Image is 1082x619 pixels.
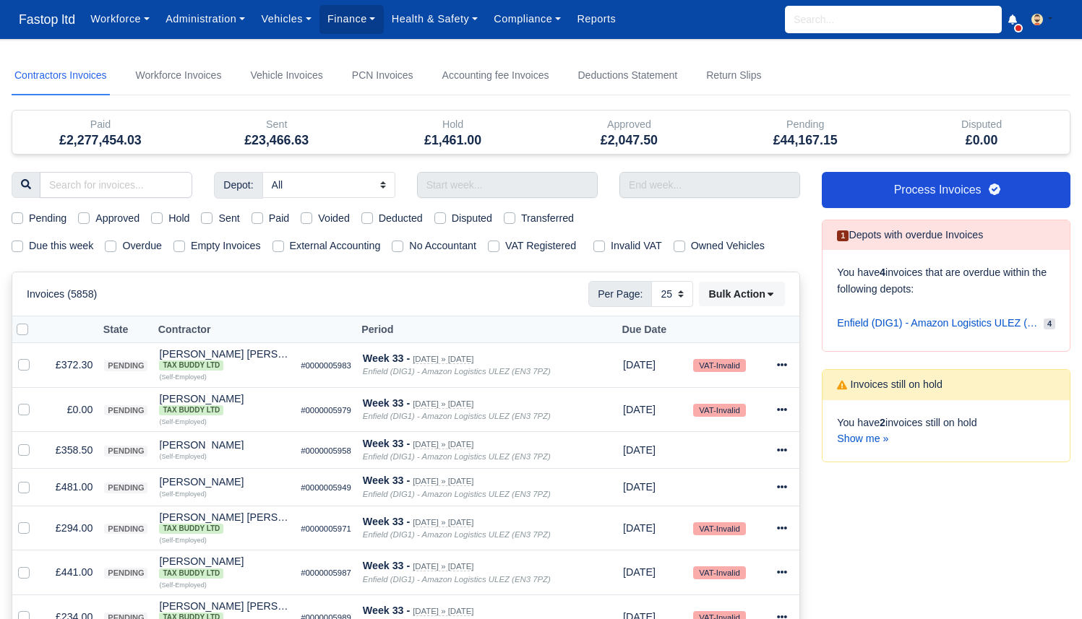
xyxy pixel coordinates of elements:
[837,378,943,391] h6: Invoices still on hold
[301,524,351,533] small: #0000005971
[247,56,325,95] a: Vehicle Invoices
[41,506,98,550] td: £294.00
[104,482,147,493] span: pending
[611,238,662,254] label: Invalid VAT
[439,56,552,95] a: Accounting fee Invoices
[159,349,289,371] div: [PERSON_NAME] [PERSON_NAME]
[95,210,139,227] label: Approved
[41,387,98,432] td: £0.00
[159,373,206,381] small: (Self-Employed)
[40,172,192,198] input: Search for invoices...
[159,477,289,487] div: [PERSON_NAME]
[290,238,381,254] label: External Accounting
[41,550,98,595] td: £441.00
[505,238,576,254] label: VAT Registered
[349,56,416,95] a: PCN Invoices
[837,229,983,241] h6: Depots with overdue Invoices
[413,399,473,409] small: [DATE] » [DATE]
[623,404,656,415] span: 3 weeks from now
[158,5,253,33] a: Administration
[218,210,239,227] label: Sent
[104,568,147,579] span: pending
[691,238,765,254] label: Owned Vehicles
[551,116,706,133] div: Approved
[452,210,492,227] label: Disputed
[159,490,206,498] small: (Self-Employed)
[486,5,569,33] a: Compliance
[41,343,98,388] td: £372.30
[301,568,351,577] small: #0000005987
[189,111,365,154] div: Sent
[1044,319,1055,329] span: 4
[104,446,147,456] span: pending
[363,412,551,420] i: Enfield (DIG1) - Amazon Logistics ULEZ (EN3 7PZ)
[12,6,82,34] a: Fastop ltd
[159,556,289,578] div: [PERSON_NAME]
[379,210,423,227] label: Deducted
[301,361,351,370] small: #0000005983
[41,469,98,506] td: £481.00
[159,512,289,534] div: [PERSON_NAME] [PERSON_NAME]
[159,581,206,589] small: (Self-Employed)
[363,575,551,584] i: Enfield (DIG1) - Amazon Logistics ULEZ (EN3 7PZ)
[301,406,351,415] small: #0000005979
[98,316,153,343] th: State
[413,562,473,571] small: [DATE] » [DATE]
[880,267,885,278] strong: 4
[159,453,206,460] small: (Self-Employed)
[413,477,473,486] small: [DATE] » [DATE]
[159,360,223,371] span: Tax Buddy Ltd
[693,522,745,535] small: VAT-Invalid
[82,5,158,33] a: Workforce
[319,5,384,33] a: Finance
[159,512,289,534] div: [PERSON_NAME] [PERSON_NAME] Tax Buddy Ltd
[301,446,351,455] small: #0000005958
[363,397,410,409] strong: Week 33 -
[159,524,223,534] span: Tax Buddy Ltd
[104,360,147,371] span: pending
[717,111,893,154] div: Pending
[168,210,189,227] label: Hold
[363,516,410,527] strong: Week 33 -
[199,133,354,148] h5: £23,466.63
[357,316,617,343] th: Period
[363,452,551,461] i: Enfield (DIG1) - Amazon Logistics ULEZ (EN3 7PZ)
[413,607,473,616] small: [DATE] » [DATE]
[837,309,1055,337] a: Enfield (DIG1) - Amazon Logistics ULEZ (EN3 7PZ) 4
[575,56,680,95] a: Deductions Statement
[159,418,206,425] small: (Self-Employed)
[413,440,473,449] small: [DATE] » [DATE]
[623,481,656,493] span: 2 weeks from now
[199,116,354,133] div: Sent
[623,566,656,578] span: 2 weeks from now
[104,405,147,416] span: pending
[728,116,883,133] div: Pending
[133,56,225,95] a: Workforce Invoices
[159,405,223,415] span: Tax Buddy Ltd
[253,5,319,33] a: Vehicles
[365,111,541,154] div: Hold
[376,133,531,148] h5: £1,461.00
[159,556,289,578] div: [PERSON_NAME] Tax Buddy Ltd
[23,116,178,133] div: Paid
[363,530,551,539] i: Enfield (DIG1) - Amazon Logistics ULEZ (EN3 7PZ)
[159,394,289,415] div: [PERSON_NAME] Tax Buddy Ltd
[363,475,410,486] strong: Week 33 -
[904,116,1059,133] div: Disputed
[159,394,289,415] div: [PERSON_NAME]
[837,230,849,241] span: 1
[417,172,598,198] input: Start week...
[159,440,289,450] div: [PERSON_NAME]
[541,111,717,154] div: Approved
[318,210,350,227] label: Voided
[41,432,98,469] td: £358.50
[904,133,1059,148] h5: £0.00
[588,281,652,307] span: Per Page:
[12,111,189,154] div: Paid
[159,568,223,579] span: Tax Buddy Ltd
[837,315,1038,332] span: Enfield (DIG1) - Amazon Logistics ULEZ (EN3 7PZ)
[159,349,289,371] div: [PERSON_NAME] [PERSON_NAME] Tax Buddy Ltd
[29,238,93,254] label: Due this week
